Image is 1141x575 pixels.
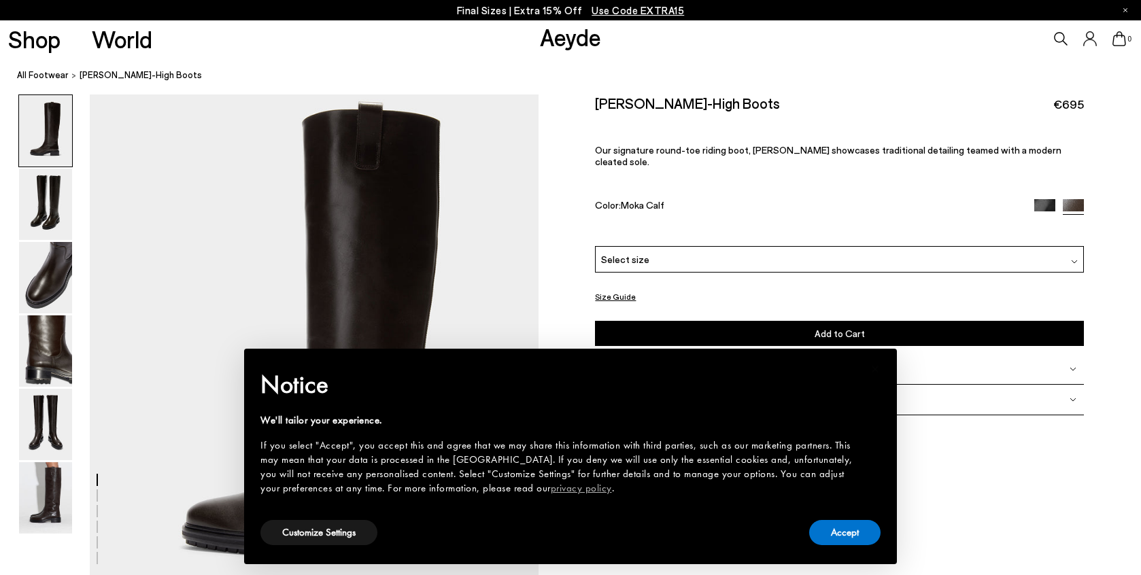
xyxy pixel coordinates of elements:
[1070,366,1076,372] img: svg%3E
[19,169,72,240] img: Henry Knee-High Boots - Image 2
[457,2,685,19] p: Final Sizes | Extra 15% Off
[595,94,780,111] h2: [PERSON_NAME]-High Boots
[80,68,202,82] span: [PERSON_NAME]-High Boots
[260,520,377,545] button: Customize Settings
[621,199,664,211] span: Moka Calf
[19,315,72,387] img: Henry Knee-High Boots - Image 4
[1053,96,1084,113] span: €695
[592,4,684,16] span: Navigate to /collections/ss25-final-sizes
[8,27,61,51] a: Shop
[19,389,72,460] img: Henry Knee-High Boots - Image 5
[601,252,649,266] span: Select size
[1112,31,1126,46] a: 0
[19,242,72,313] img: Henry Knee-High Boots - Image 3
[871,358,880,379] span: ×
[1071,258,1078,265] img: svg%3E
[1070,396,1076,403] img: svg%3E
[260,367,859,402] h2: Notice
[17,57,1141,94] nav: breadcrumb
[260,413,859,428] div: We'll tailor your experience.
[859,353,891,385] button: Close this notice
[551,481,612,495] a: privacy policy
[595,288,636,305] button: Size Guide
[19,95,72,167] img: Henry Knee-High Boots - Image 1
[595,321,1084,346] button: Add to Cart
[260,438,859,495] div: If you select "Accept", you accept this and agree that we may share this information with third p...
[92,27,152,51] a: World
[1126,35,1133,43] span: 0
[815,328,865,339] span: Add to Cart
[809,520,881,545] button: Accept
[595,199,1018,215] div: Color:
[540,22,601,51] a: Aeyde
[19,462,72,534] img: Henry Knee-High Boots - Image 6
[595,144,1084,167] p: Our signature round-toe riding boot, [PERSON_NAME] showcases traditional detailing teamed with a ...
[17,68,69,82] a: All Footwear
